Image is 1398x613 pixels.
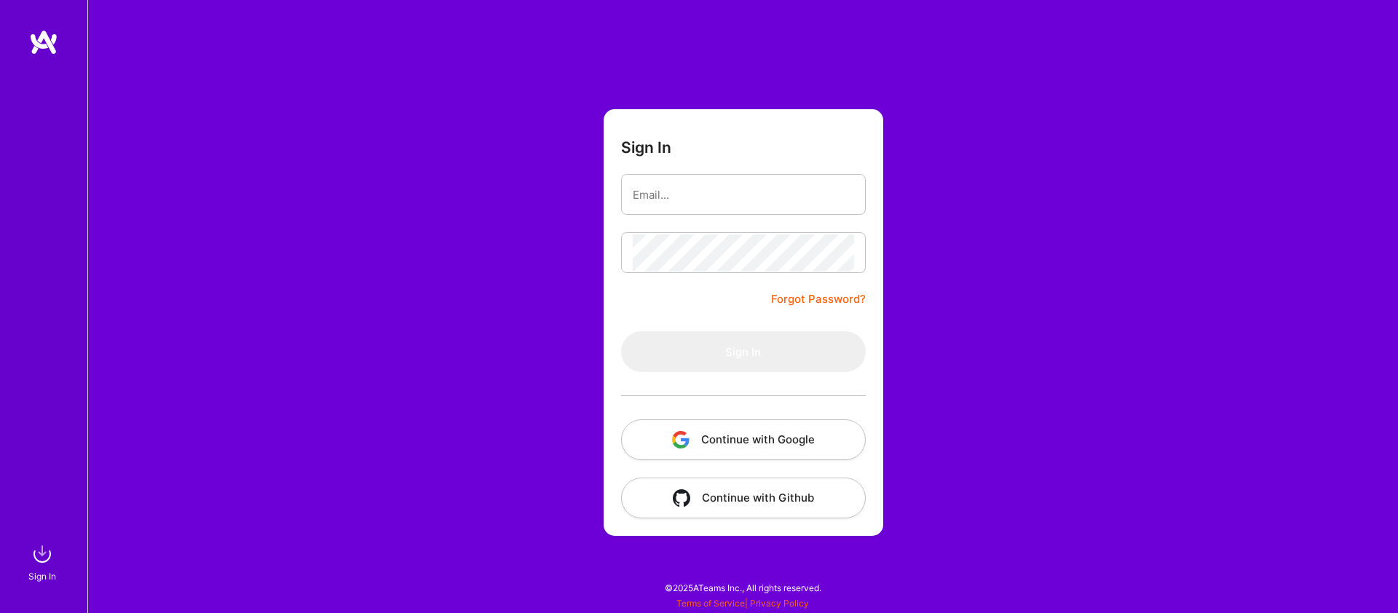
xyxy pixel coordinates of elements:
[672,431,690,448] img: icon
[29,29,58,55] img: logo
[28,569,56,584] div: Sign In
[621,138,671,157] h3: Sign In
[87,569,1398,606] div: © 2025 ATeams Inc., All rights reserved.
[676,598,745,609] a: Terms of Service
[621,478,866,518] button: Continue with Github
[676,598,809,609] span: |
[771,290,866,308] a: Forgot Password?
[621,419,866,460] button: Continue with Google
[28,539,57,569] img: sign in
[621,331,866,372] button: Sign In
[31,539,57,584] a: sign inSign In
[750,598,809,609] a: Privacy Policy
[673,489,690,507] img: icon
[633,176,854,213] input: Email...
